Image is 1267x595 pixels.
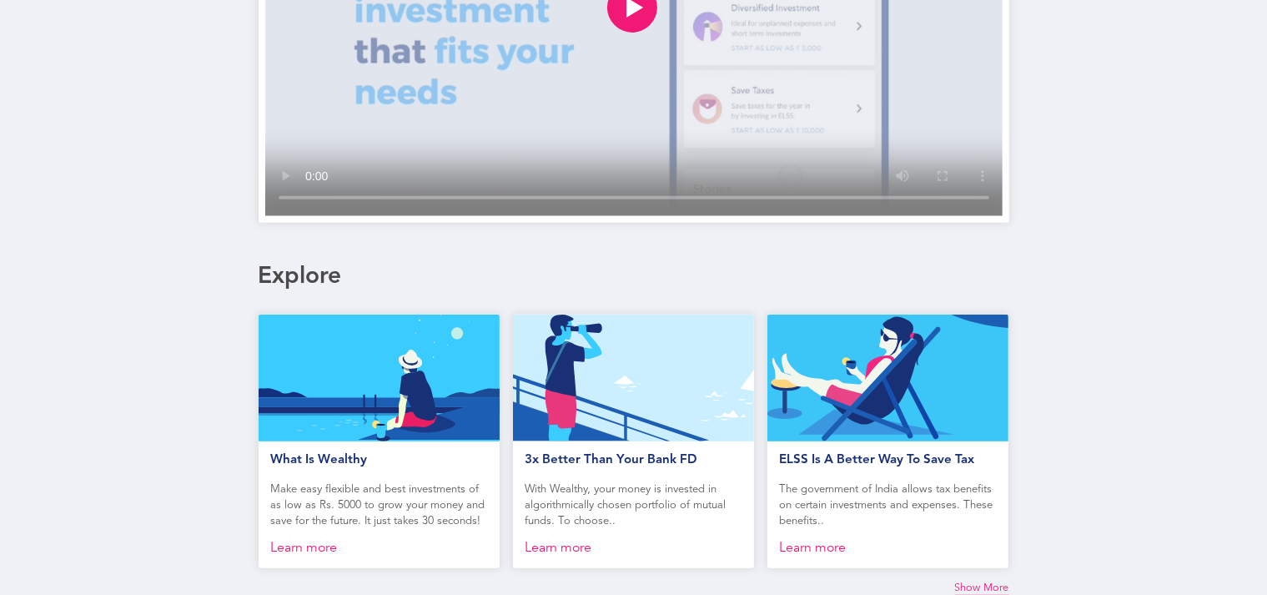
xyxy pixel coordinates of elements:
[780,540,847,556] a: Learn more
[270,540,337,556] a: Learn more
[270,481,488,529] p: Make easy flexible and best investments of as low as Rs. 5000 to grow your money and save for the...
[780,481,998,529] p: The government of India allows tax benefits on certain investments and expenses. These benefits..
[525,540,591,556] a: Learn more
[259,263,1009,291] div: Explore
[525,453,742,468] h1: 3x better than your bank FD
[525,481,742,529] p: With Wealthy, your money is invested in algorithmically chosen portfolio of mutual funds. To choo...
[780,453,998,468] h1: ELSS is a better way to save tax
[270,453,488,468] h1: What is Wealthy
